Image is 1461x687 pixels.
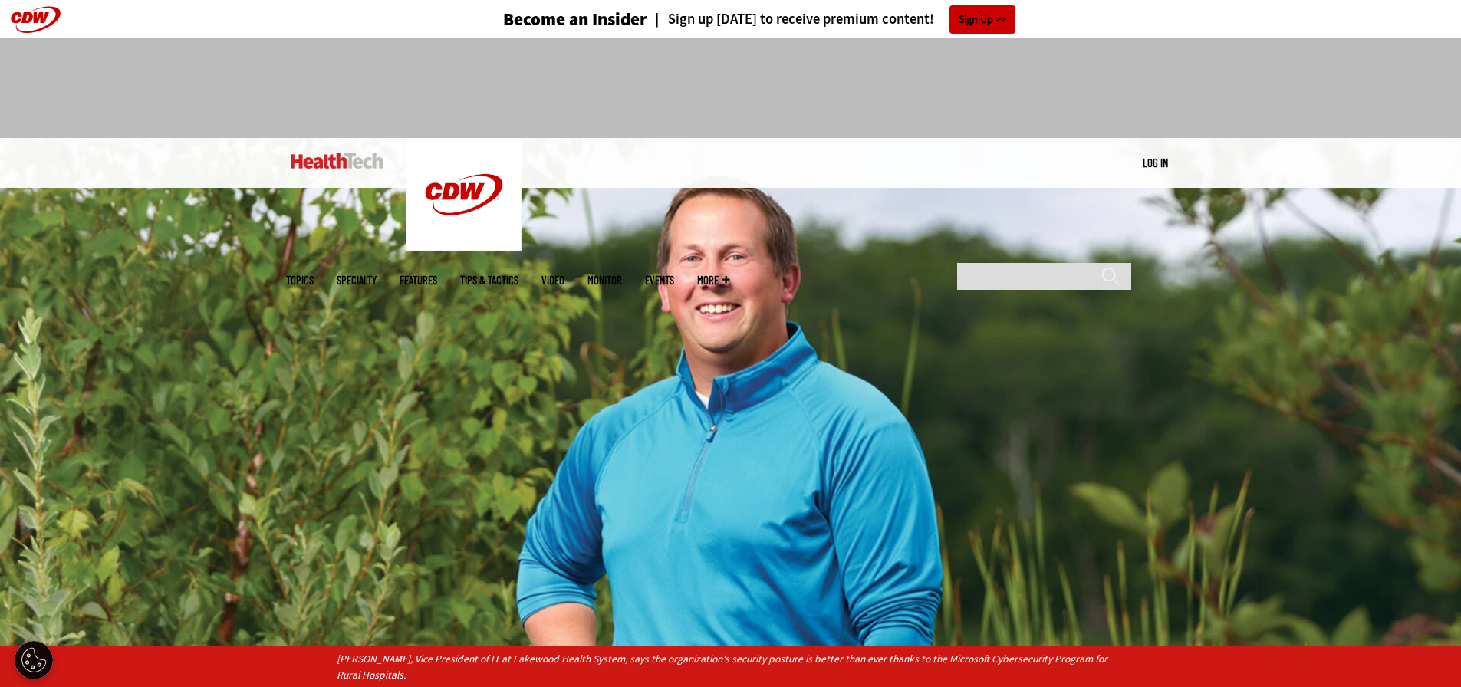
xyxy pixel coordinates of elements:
[406,239,522,255] a: CDW
[337,651,1124,685] p: [PERSON_NAME], Vice President of IT at Lakewood Health System, says the organization's security p...
[406,138,522,251] img: Home
[452,54,1010,123] iframe: advertisement
[949,5,1015,34] a: Sign Up
[503,11,647,28] h3: Become an Insider
[400,274,437,286] a: Features
[697,274,729,286] span: More
[1143,155,1168,171] div: User menu
[587,274,622,286] a: MonITor
[337,274,377,286] span: Specialty
[286,274,314,286] span: Topics
[15,641,53,679] button: Open Preferences
[647,12,934,27] a: Sign up [DATE] to receive premium content!
[1143,156,1168,169] a: Log in
[291,153,383,169] img: Home
[541,274,564,286] a: Video
[645,274,674,286] a: Events
[446,11,647,28] a: Become an Insider
[15,641,53,679] div: Cookie Settings
[460,274,518,286] a: Tips & Tactics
